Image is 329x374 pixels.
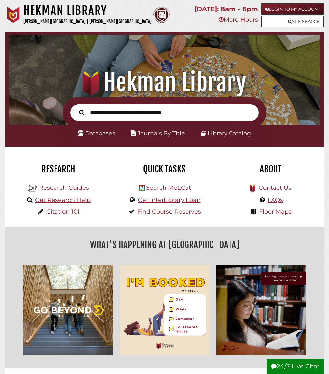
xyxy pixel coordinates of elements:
[138,196,201,204] a: Get InterLibrary Loan
[219,16,258,23] a: More Hours
[35,196,91,204] a: Get Research Help
[20,262,310,359] div: slideshow
[139,185,145,191] img: Hekman Library Logo
[23,18,152,25] p: [PERSON_NAME][GEOGRAPHIC_DATA] | [PERSON_NAME][GEOGRAPHIC_DATA]
[194,3,258,15] p: [DATE]: 8am - 6pm
[213,262,310,359] img: Learning through scholarship, growing in wisdom.
[261,16,324,27] a: Site Search
[76,108,88,116] button: Search
[20,262,117,359] img: Go Beyond
[137,208,201,215] a: Find Course Reserves
[146,184,191,191] a: Search MeLCat
[268,196,283,204] a: FAQs
[46,208,80,215] a: Citation 101
[116,164,212,175] h2: Quick Tasks
[117,262,213,359] img: I'm Booked for the... Day, Week, Foreseeable Future! Hekman Library
[23,3,152,18] h1: Hekman Library
[79,110,84,116] i: Search
[10,164,106,175] h2: Research
[223,164,319,175] h2: About
[5,7,22,23] img: Calvin University
[28,183,37,193] img: Hekman Library Logo
[153,7,170,23] img: Calvin Theological Seminary
[10,237,319,252] h2: What's Happening at [GEOGRAPHIC_DATA]
[137,130,185,137] a: Journals By Title
[78,130,115,137] a: Databases
[259,208,292,215] a: Floor Maps
[13,68,316,97] h1: Hekman Library
[261,3,324,15] a: Login to My Account
[208,130,251,137] a: Library Catalog
[39,184,89,191] a: Research Guides
[259,184,291,191] a: Contact Us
